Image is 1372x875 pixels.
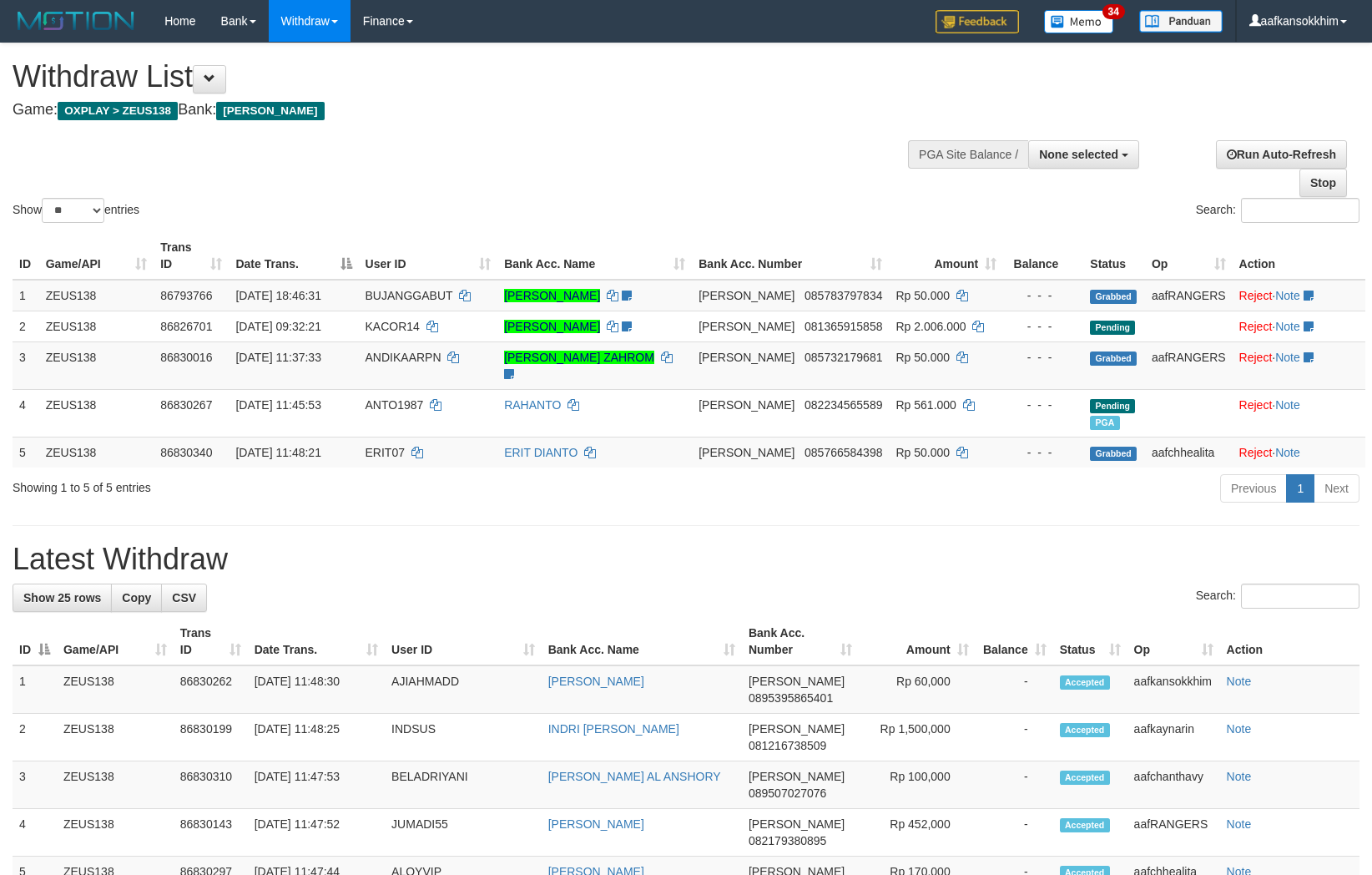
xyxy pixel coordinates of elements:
[859,714,976,761] td: Rp 1,500,000
[1090,290,1137,304] span: Grabbed
[1090,447,1137,461] span: Grabbed
[1010,349,1077,366] div: - - -
[111,584,162,612] a: Copy
[13,389,39,437] td: 4
[235,289,320,302] span: [DATE] 18:46:31
[1145,232,1233,280] th: Op: activate to sort column ascending
[805,289,882,302] span: Copy 085783797834 to clipboard
[699,289,794,302] span: [PERSON_NAME]
[1060,771,1110,785] span: Accepted
[1060,723,1110,737] span: Accepted
[1090,416,1119,430] span: Marked by aafkaynarin
[1299,169,1347,197] a: Stop
[385,809,542,857] td: JUMADI55
[805,398,882,412] span: Copy 082234565589 to clipboard
[699,398,794,412] span: [PERSON_NAME]
[160,289,212,302] span: 86793766
[1102,4,1125,19] span: 34
[1216,140,1347,169] a: Run Auto-Refresh
[895,351,950,364] span: Rp 50.000
[366,446,405,459] span: ERIT07
[1239,446,1273,459] a: Reject
[976,761,1053,809] td: -
[859,809,976,857] td: Rp 452,000
[57,714,174,761] td: ZEUS138
[1275,289,1300,302] a: Note
[504,351,654,364] a: [PERSON_NAME] ZAHROM
[1239,320,1273,333] a: Reject
[122,591,151,604] span: Copy
[1233,341,1365,389] td: ·
[23,591,101,604] span: Show 25 rows
[1010,444,1077,461] div: - - -
[749,770,845,783] span: [PERSON_NAME]
[1275,398,1300,412] a: Note
[548,817,644,831] a: [PERSON_NAME]
[542,618,742,665] th: Bank Acc. Name: activate to sort column ascending
[39,341,154,389] td: ZEUS138
[58,102,178,120] span: OXPLAY > ZEUS138
[1010,287,1077,304] div: - - -
[805,320,882,333] span: Copy 081365915858 to clipboard
[248,714,385,761] td: [DATE] 11:48:25
[235,320,320,333] span: [DATE] 09:32:21
[1241,584,1359,609] input: Search:
[359,232,498,280] th: User ID: activate to sort column ascending
[57,618,174,665] th: Game/API: activate to sort column ascending
[1196,584,1359,609] label: Search:
[548,675,644,688] a: [PERSON_NAME]
[548,770,721,783] a: [PERSON_NAME] AL ANSHORY
[154,232,229,280] th: Trans ID: activate to sort column ascending
[1227,675,1252,688] a: Note
[1060,675,1110,690] span: Accepted
[749,834,826,847] span: Copy 082179380895 to clipboard
[497,232,692,280] th: Bank Acc. Name: activate to sort column ascending
[1275,320,1300,333] a: Note
[1028,140,1139,169] button: None selected
[248,809,385,857] td: [DATE] 11:47:52
[749,786,826,800] span: Copy 089507027076 to clipboard
[1233,232,1365,280] th: Action
[161,584,207,612] a: CSV
[174,809,248,857] td: 86830143
[1239,351,1273,364] a: Reject
[13,543,1359,576] h1: Latest Withdraw
[699,446,794,459] span: [PERSON_NAME]
[859,618,976,665] th: Amount: activate to sort column ascending
[174,714,248,761] td: 86830199
[1053,618,1127,665] th: Status: activate to sort column ascending
[504,320,600,333] a: [PERSON_NAME]
[248,761,385,809] td: [DATE] 11:47:53
[936,10,1019,33] img: Feedback.jpg
[1127,618,1220,665] th: Op: activate to sort column ascending
[976,665,1053,714] td: -
[1233,280,1365,311] td: ·
[13,311,39,341] td: 2
[13,60,898,94] h1: Withdraw List
[1090,399,1135,413] span: Pending
[160,446,212,459] span: 86830340
[13,714,57,761] td: 2
[699,320,794,333] span: [PERSON_NAME]
[229,232,358,280] th: Date Trans.: activate to sort column descending
[749,817,845,831] span: [PERSON_NAME]
[13,761,57,809] td: 3
[859,761,976,809] td: Rp 100,000
[742,618,859,665] th: Bank Acc. Number: activate to sort column ascending
[504,289,600,302] a: [PERSON_NAME]
[1241,198,1359,223] input: Search:
[1090,321,1135,335] span: Pending
[385,714,542,761] td: INDSUS
[235,351,320,364] span: [DATE] 11:37:33
[1039,148,1118,161] span: None selected
[174,665,248,714] td: 86830262
[1003,232,1083,280] th: Balance
[692,232,889,280] th: Bank Acc. Number: activate to sort column ascending
[39,232,154,280] th: Game/API: activate to sort column ascending
[976,618,1053,665] th: Balance: activate to sort column ascending
[504,446,578,459] a: ERIT DIANTO
[216,102,324,120] span: [PERSON_NAME]
[1127,809,1220,857] td: aafRANGERS
[1239,289,1273,302] a: Reject
[1233,437,1365,468] td: ·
